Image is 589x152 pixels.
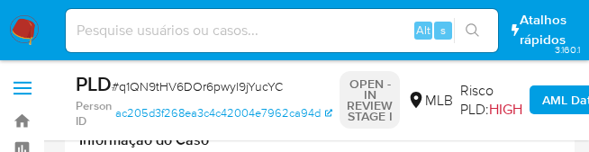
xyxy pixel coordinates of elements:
h1: Informação do Caso [79,131,560,149]
span: Alt [416,22,430,39]
span: Atalhos rápidos [520,11,573,49]
a: ac205d3f268ea3c4c42004e7962ca94d [115,98,332,130]
span: # q1QN9tHV6DOr6pwyl9jYucYC [112,77,283,95]
input: Pesquise usuários ou casos... [66,19,498,42]
span: Risco PLD: [460,81,522,120]
span: s [440,22,446,39]
p: OPEN - IN REVIEW STAGE I [340,71,400,129]
b: PLD [76,69,112,98]
span: HIGH [489,99,522,120]
b: Person ID [76,98,112,130]
div: MLB [407,91,453,111]
button: search-icon [454,18,491,43]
